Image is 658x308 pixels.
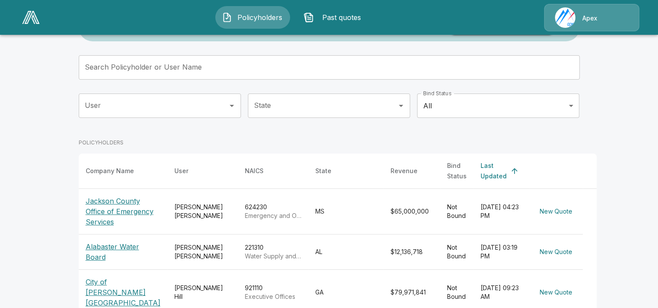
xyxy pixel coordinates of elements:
td: $65,000,000 [384,189,440,234]
div: NAICS [245,166,264,176]
button: Policyholders IconPolicyholders [215,6,290,29]
img: Policyholders Icon [222,12,232,23]
td: [DATE] 03:19 PM [474,234,529,270]
div: Last Updated [481,161,507,181]
label: Bind Status [423,90,451,97]
p: Executive Offices [245,292,301,301]
div: 221310 [245,243,301,261]
button: New Quote [536,285,576,301]
p: Emergency and Other Relief Services [245,211,301,220]
td: MS [308,189,384,234]
button: New Quote [536,244,576,260]
div: State [315,166,331,176]
button: Open [395,100,407,112]
button: Open [226,100,238,112]
p: City of [PERSON_NAME][GEOGRAPHIC_DATA] [86,277,160,308]
td: AL [308,234,384,270]
span: Past quotes [317,12,365,23]
p: Jackson County Office of Emergency Services [86,196,160,227]
div: [PERSON_NAME] [PERSON_NAME] [174,243,231,261]
img: AA Logo [22,11,40,24]
p: Alabaster Water Board [86,241,160,262]
div: [PERSON_NAME] Hill [174,284,231,301]
div: 921110 [245,284,301,301]
p: Apex [582,14,597,23]
th: Bind Status [440,154,474,189]
p: Water Supply and Irrigation Systems [245,252,301,261]
div: 624230 [245,203,301,220]
div: All [417,94,579,118]
div: [PERSON_NAME] [PERSON_NAME] [174,203,231,220]
td: Not Bound [440,234,474,270]
div: User [174,166,188,176]
td: Not Bound [440,189,474,234]
button: Past quotes IconPast quotes [297,6,372,29]
td: $12,136,718 [384,234,440,270]
p: POLICYHOLDERS [79,139,124,147]
img: Agency Icon [555,7,575,28]
img: Past quotes Icon [304,12,314,23]
span: Policyholders [236,12,284,23]
div: Revenue [391,166,418,176]
a: Agency IconApex [544,4,639,31]
td: [DATE] 04:23 PM [474,189,529,234]
div: Company Name [86,166,134,176]
button: New Quote [536,204,576,220]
